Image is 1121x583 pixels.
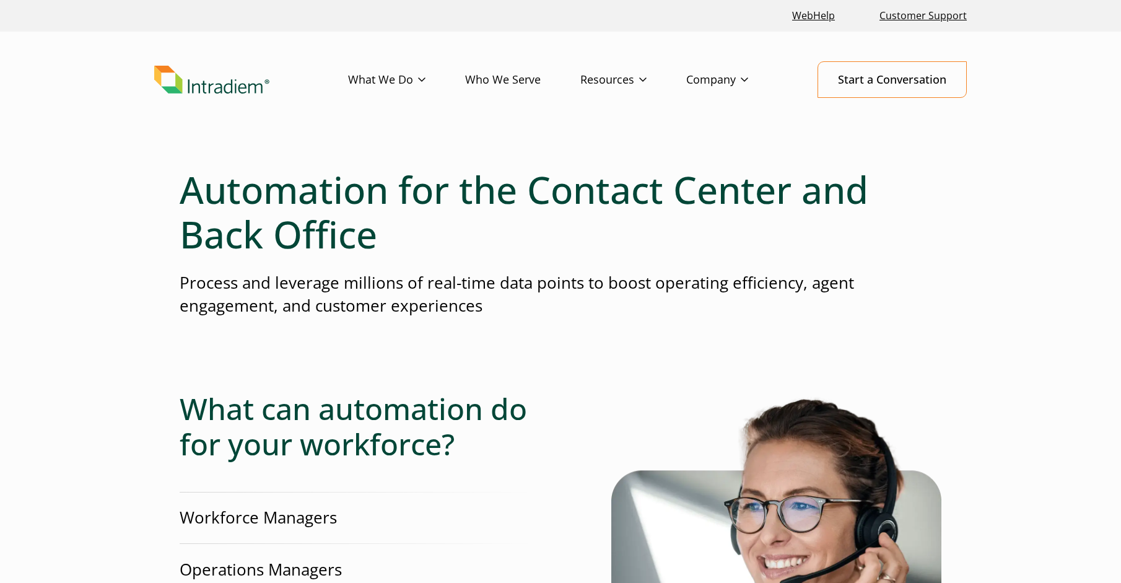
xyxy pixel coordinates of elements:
a: Who We Serve [465,62,580,98]
a: Link opens in a new window [787,2,840,29]
a: Customer Support [875,2,972,29]
a: Workforce Managers [154,492,535,544]
p: Workforce Managers [180,506,337,529]
a: Resources [580,62,686,98]
h2: What can automation do for your workforce? [180,391,560,462]
a: Company [686,62,788,98]
p: Operations Managers [180,558,342,581]
a: Link to homepage of Intradiem [154,66,348,94]
h1: Automation for the Contact Center and Back Office [180,167,941,256]
a: Start a Conversation [818,61,967,98]
img: Intradiem [154,66,269,94]
a: What We Do [348,62,465,98]
p: Process and leverage millions of real-time data points to boost operating efficiency, agent engag... [180,271,941,318]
